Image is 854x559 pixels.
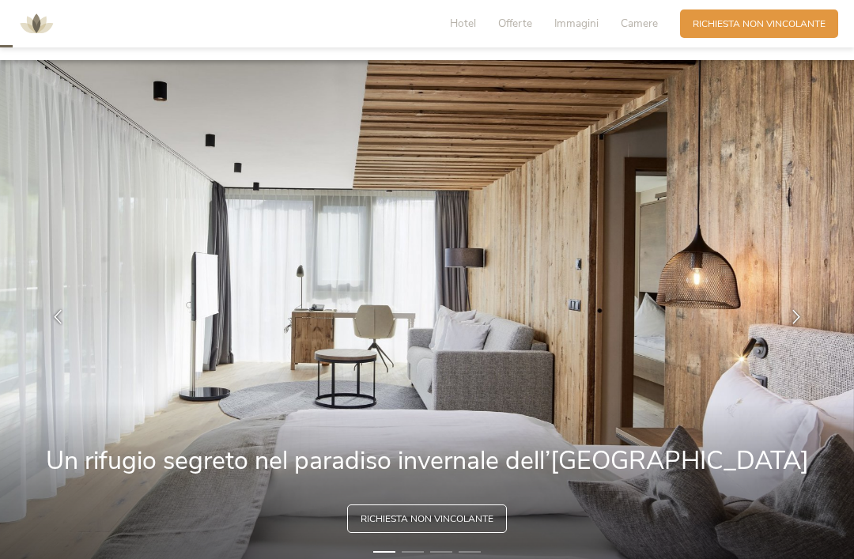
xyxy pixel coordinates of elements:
span: Camere [621,16,658,31]
span: Immagini [554,16,599,31]
a: AMONTI & LUNARIS Wellnessresort [13,19,60,28]
span: Richiesta non vincolante [361,512,493,526]
span: Richiesta non vincolante [693,17,826,31]
span: Offerte [498,16,532,31]
span: Hotel [450,16,476,31]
